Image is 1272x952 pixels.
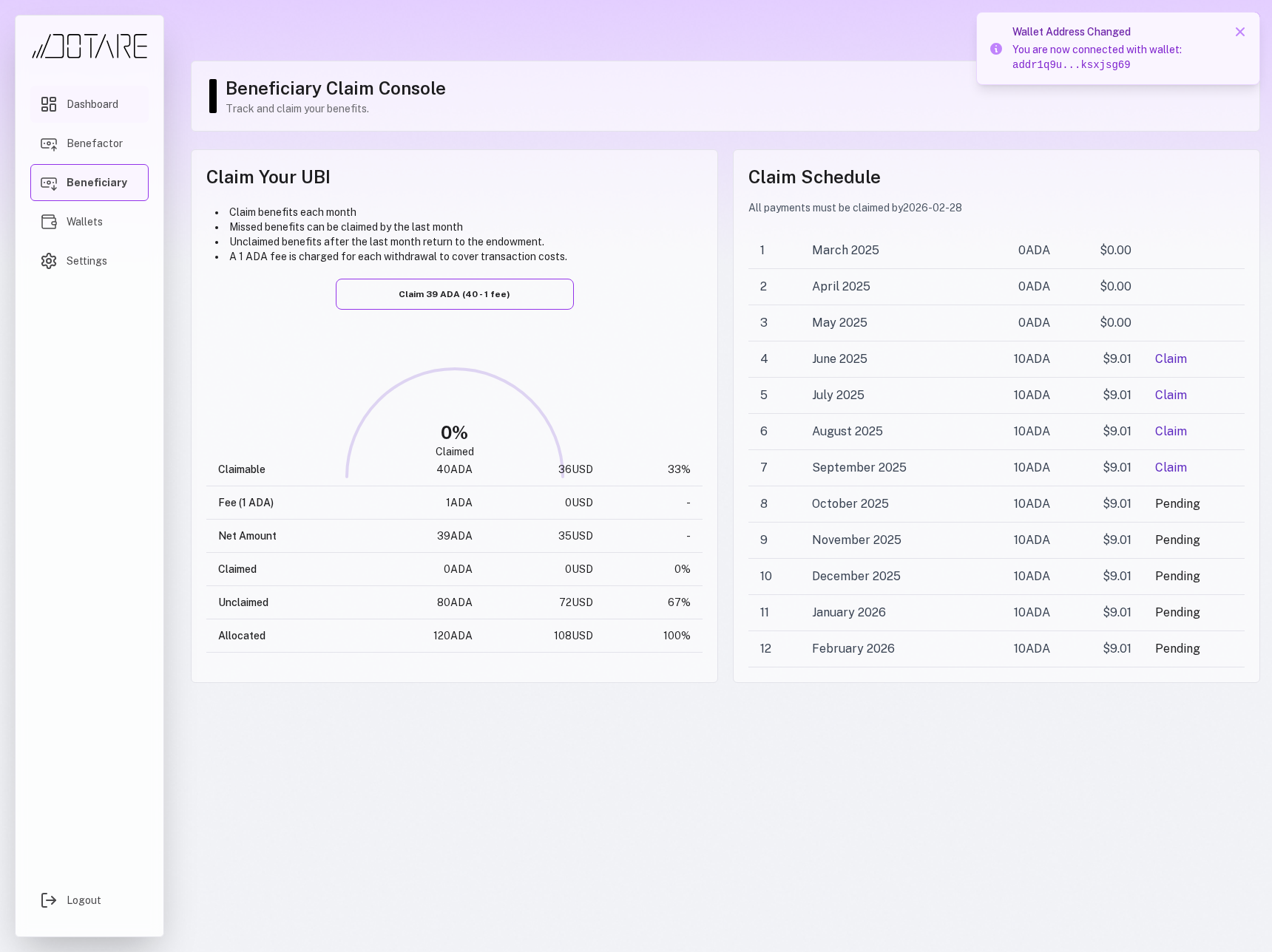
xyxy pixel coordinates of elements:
[800,378,974,414] td: July 2025
[748,305,800,341] td: 3
[336,279,574,310] button: Claim 39 ADA (40 - 1 fee)
[67,97,118,112] span: Dashboard
[1062,595,1143,631] td: $ 9.01
[748,165,1245,188] h2: Claim Schedule
[1155,569,1200,583] span: Pending
[1012,59,1131,71] span: addr1q9u...ksxjsg69
[206,165,703,188] h1: Claim Your UBI
[1062,631,1143,667] td: $ 9.01
[605,486,703,520] td: -
[484,619,605,653] td: 108 USD
[1062,341,1143,378] td: $ 9.01
[974,378,1062,414] td: 10 ADA
[40,135,58,152] img: Benefactor
[605,453,703,486] td: 33 %
[206,553,364,586] td: Claimed
[748,523,800,559] td: 9
[364,553,484,586] td: 0 ADA
[605,586,703,619] td: 67 %
[748,378,800,414] td: 5
[206,453,364,486] td: Claimable
[441,421,468,444] div: 0 %
[1155,350,1187,368] button: Claim
[974,486,1062,523] td: 10 ADA
[974,595,1062,631] td: 10 ADA
[748,269,800,305] td: 2
[1062,269,1143,305] td: $ 0.00
[800,414,974,450] td: August 2025
[1062,414,1143,450] td: $ 9.01
[226,101,1245,116] p: Track and claim your benefits.
[800,269,974,305] td: April 2025
[974,305,1062,341] td: 0 ADA
[1012,24,1221,39] h3: Wallet Address Changed
[974,559,1062,595] td: 10 ADA
[436,444,474,459] div: Claimed
[748,559,800,595] td: 10
[605,520,703,553] td: -
[1155,387,1187,404] button: Claim
[364,619,484,653] td: 120 ADA
[605,553,703,586] td: 0 %
[484,586,605,619] td: 72 USD
[748,450,800,486] td: 7
[215,249,703,264] li: A 1 ADA fee is charged for each withdrawal to cover transaction costs.
[215,220,703,234] li: Missed benefits can be claimed by the last month
[364,486,484,520] td: 1 ADA
[800,233,974,269] td: March 2025
[1155,605,1200,619] span: Pending
[364,520,484,553] td: 39 ADA
[1155,459,1187,477] button: Claim
[974,523,1062,559] td: 10 ADA
[40,213,58,231] img: Wallets
[67,893,101,908] span: Logout
[748,486,800,523] td: 8
[800,523,974,559] td: November 2025
[215,205,703,220] li: Claim benefits each month
[484,520,605,553] td: 35 USD
[1155,497,1200,511] span: Pending
[1155,423,1187,441] button: Claim
[974,631,1062,667] td: 10 ADA
[484,553,605,586] td: 0 USD
[1062,523,1143,559] td: $ 9.01
[1062,450,1143,486] td: $ 9.01
[800,341,974,378] td: June 2025
[1062,559,1143,595] td: $ 9.01
[364,453,484,486] td: 40 ADA
[974,450,1062,486] td: 10 ADA
[748,200,1245,215] p: All payments must be claimed by 2026 -02-28
[800,305,974,341] td: May 2025
[1062,233,1143,269] td: $ 0.00
[800,559,974,595] td: December 2025
[484,453,605,486] td: 36 USD
[67,214,103,229] span: Wallets
[67,254,107,268] span: Settings
[67,175,127,190] span: Beneficiary
[748,341,800,378] td: 4
[800,450,974,486] td: September 2025
[748,233,800,269] td: 1
[1062,486,1143,523] td: $ 9.01
[800,595,974,631] td: January 2026
[1012,42,1221,72] p: You are now connected with wallet:
[800,486,974,523] td: October 2025
[206,619,364,653] td: Allocated
[206,586,364,619] td: Unclaimed
[206,486,364,520] td: Fee (1 ADA)
[974,414,1062,450] td: 10 ADA
[40,174,58,191] img: Beneficiary
[974,233,1062,269] td: 0 ADA
[748,414,800,450] td: 6
[748,595,800,631] td: 11
[1062,305,1143,341] td: $ 0.00
[226,76,1245,100] h1: Beneficiary Claim Console
[1155,642,1200,656] span: Pending
[748,631,800,667] td: 12
[364,586,484,619] td: 80 ADA
[1062,378,1143,414] td: $ 9.01
[30,33,149,59] img: Dotare Logo
[215,234,703,249] li: Unclaimed benefits after the last month return to the endowment.
[484,486,605,520] td: 0 USD
[800,631,974,667] td: February 2026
